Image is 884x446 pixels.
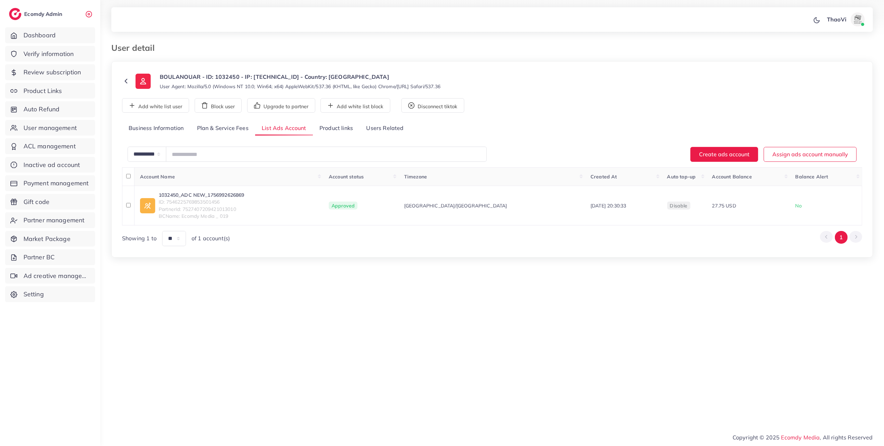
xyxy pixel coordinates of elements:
span: Verify information [24,49,74,58]
a: Dashboard [5,27,95,43]
span: Balance Alert [795,174,828,180]
a: Payment management [5,175,95,191]
span: Timezone [404,174,427,180]
span: Payment management [24,179,89,188]
span: Partner BC [24,253,55,262]
img: ic-user-info.36bf1079.svg [136,74,151,89]
span: Review subscription [24,68,81,77]
button: Add white list user [122,98,189,113]
span: Auto top-up [667,174,696,180]
small: User Agent: Mozilla/5.0 (Windows NT 10.0; Win64; x64) AppleWebKit/537.36 (KHTML, like Gecko) Chro... [160,83,440,90]
p: BOULANOUAR - ID: 1032450 - IP: [TECHNICAL_ID] - Country: [GEOGRAPHIC_DATA] [160,73,440,81]
span: User management [24,123,77,132]
span: Dashboard [24,31,56,40]
button: Assign ads account manually [764,147,857,162]
button: Add white list block [320,98,390,113]
p: ThaoVi [827,15,846,24]
ul: Pagination [820,231,862,244]
button: Go to page 1 [835,231,848,244]
span: Partner management [24,216,85,225]
span: Approved [329,202,357,210]
h2: Ecomdy Admin [24,11,64,17]
span: [DATE] 20:30:33 [590,203,626,209]
span: Gift code [24,197,49,206]
span: Auto Refund [24,105,60,114]
button: Upgrade to partner [247,98,315,113]
img: logo [9,8,21,20]
a: User management [5,120,95,136]
button: Disconnect tiktok [401,98,464,113]
a: Auto Refund [5,101,95,117]
span: BCName: Ecomdy Media _ 019 [159,213,244,220]
span: Account status [329,174,364,180]
a: Market Package [5,231,95,247]
span: Showing 1 to [122,234,157,242]
a: Gift code [5,194,95,210]
span: of 1 account(s) [192,234,230,242]
span: PartnerId: 7527407209421013010 [159,206,244,213]
span: ACL management [24,142,76,151]
a: Ad creative management [5,268,95,284]
button: Block user [195,98,242,113]
span: Setting [24,290,44,299]
a: Partner management [5,212,95,228]
span: ID: 7546225769853501456 [159,198,244,205]
span: Inactive ad account [24,160,80,169]
span: disable [670,203,688,209]
a: Plan & Service Fees [190,121,255,136]
span: Account Balance [712,174,752,180]
a: Ecomdy Media [781,434,820,441]
span: Ad creative management [24,271,90,280]
a: 1032450_ADC NEW_1756992626869 [159,192,244,198]
a: ACL management [5,138,95,154]
span: 27.75 USD [712,203,736,209]
a: ThaoViavatar [823,12,867,26]
span: Account Name [140,174,175,180]
img: ic-ad-info.7fc67b75.svg [140,198,155,213]
a: List Ads Account [255,121,313,136]
a: Partner BC [5,249,95,265]
h3: User detail [111,43,160,53]
a: Product Links [5,83,95,99]
span: Product Links [24,86,62,95]
span: Market Package [24,234,71,243]
img: avatar [851,12,865,26]
a: logoEcomdy Admin [9,8,64,20]
span: , All rights Reserved [820,433,873,442]
a: Verify information [5,46,95,62]
a: Setting [5,286,95,302]
a: Inactive ad account [5,157,95,173]
span: No [795,203,802,209]
span: [GEOGRAPHIC_DATA]/[GEOGRAPHIC_DATA] [404,202,507,209]
span: Copyright © 2025 [733,433,873,442]
a: Product links [313,121,360,136]
a: Review subscription [5,64,95,80]
span: Created At [590,174,617,180]
a: Users Related [360,121,410,136]
a: Business Information [122,121,190,136]
button: Create ads account [690,147,758,162]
